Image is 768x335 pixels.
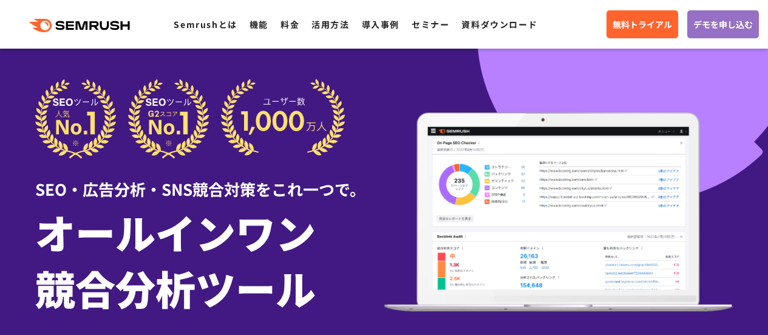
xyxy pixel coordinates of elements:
div: SEO・広告分析・SNS競合対策をこれ一つで。 [35,159,384,201]
h1: オールインワン 競合分析ツール [35,204,384,316]
a: 活用方法 [311,18,349,30]
a: デモを申し込む [687,10,759,38]
a: 料金 [280,18,299,30]
a: 導入事例 [362,18,399,30]
a: 機能 [250,18,268,30]
span: 無料トライアル [613,18,672,31]
span: デモを申し込む [693,18,753,31]
a: セミナー [412,18,449,30]
a: 資料ダウンロード [461,18,537,30]
a: 無料トライアル [607,10,678,38]
a: Semrushとは [174,18,237,30]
